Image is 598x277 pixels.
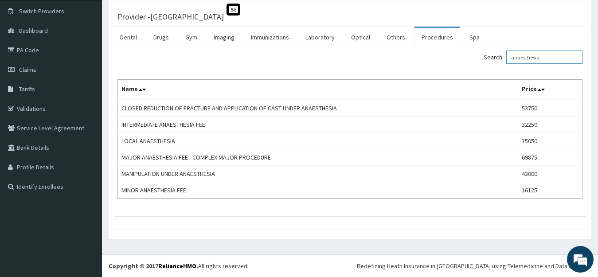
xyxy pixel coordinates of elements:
th: Name [118,80,518,100]
span: We're online! [51,82,122,172]
td: LOCAL ANAESTHESIA [118,133,518,149]
th: Price [518,80,582,100]
span: Switch Providers [19,7,64,15]
td: MINOR ANAESTHESIA FEE [118,182,518,199]
td: MANIPULATION UNDER ANAESTHESIA [118,166,518,182]
td: MAJOR ANAESTHESIA FEE - COMPLEX MAJOR PROCEDURE [118,149,518,166]
td: 15050 [518,133,582,149]
strong: Copyright © 2017 . [109,262,198,270]
td: 43000 [518,166,582,182]
a: RelianceHMO [158,262,196,270]
span: Claims [19,66,36,74]
a: Dental [113,28,144,47]
td: CLOSED REDUCTION OF FRACTURE AND APPLICATION OF CAST UNDER ANAESTHESIA [118,100,518,117]
a: Optical [344,28,377,47]
a: Gym [178,28,204,47]
div: Chat with us now [46,50,149,61]
td: 53750 [518,100,582,117]
span: Dashboard [19,27,48,35]
a: Others [379,28,412,47]
img: d_794563401_company_1708531726252_794563401 [16,44,36,66]
a: Drugs [146,28,176,47]
a: Spa [462,28,487,47]
div: Redefining Heath Insurance in [GEOGRAPHIC_DATA] using Telemedicine and Data Science! [357,261,591,270]
a: Immunizations [244,28,296,47]
div: Minimize live chat window [145,4,167,26]
span: St [227,4,240,16]
input: Search: [506,51,582,64]
label: Search: [484,51,582,64]
a: Laboratory [298,28,342,47]
span: Tariffs [19,85,35,93]
textarea: Type your message and hit 'Enter' [4,183,169,215]
h3: Provider - [GEOGRAPHIC_DATA] [117,13,224,21]
td: INTERMEDIATE ANAESTHESIA FEE [118,117,518,133]
td: 16125 [518,182,582,199]
a: Procedures [414,28,460,47]
a: Imaging [207,28,242,47]
td: 32250 [518,117,582,133]
td: 69875 [518,149,582,166]
footer: All rights reserved. [102,254,598,277]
